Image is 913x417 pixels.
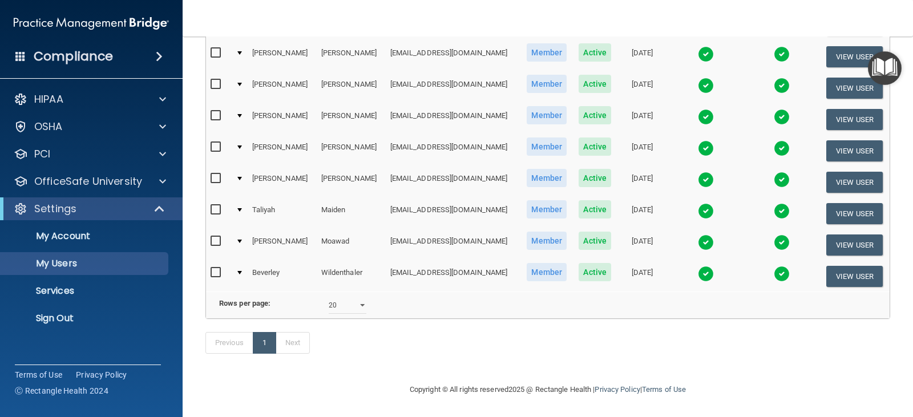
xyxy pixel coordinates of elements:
button: Open Resource Center [868,51,902,85]
img: tick.e7d51cea.svg [774,78,790,94]
p: PCI [34,147,50,161]
p: My Account [7,230,163,242]
img: tick.e7d51cea.svg [698,78,714,94]
img: tick.e7d51cea.svg [698,109,714,125]
td: [PERSON_NAME] [248,135,317,167]
td: [EMAIL_ADDRESS][DOMAIN_NAME] [386,229,521,261]
td: [DATE] [617,135,668,167]
span: Member [527,263,567,281]
h4: Compliance [34,48,113,64]
span: Member [527,232,567,250]
button: View User [826,78,883,99]
td: [EMAIL_ADDRESS][DOMAIN_NAME] [386,41,521,72]
div: Copyright © All rights reserved 2025 @ Rectangle Health | | [340,371,756,408]
span: Active [579,106,611,124]
img: tick.e7d51cea.svg [698,234,714,250]
td: [PERSON_NAME] [317,104,386,135]
a: 1 [253,332,276,354]
span: Active [579,137,611,156]
td: [DATE] [617,104,668,135]
a: Next [276,332,310,354]
td: [PERSON_NAME] [317,135,386,167]
span: Active [579,263,611,281]
img: tick.e7d51cea.svg [698,172,714,188]
img: tick.e7d51cea.svg [698,140,714,156]
td: [DATE] [617,229,668,261]
button: View User [826,172,883,193]
img: tick.e7d51cea.svg [698,266,714,282]
p: HIPAA [34,92,63,106]
a: Privacy Policy [595,385,640,394]
p: OfficeSafe University [34,175,142,188]
b: Rows per page: [219,299,270,307]
p: Services [7,285,163,297]
img: tick.e7d51cea.svg [774,234,790,250]
a: PCI [14,147,166,161]
img: tick.e7d51cea.svg [774,266,790,282]
span: Member [527,75,567,93]
a: Previous [205,332,253,354]
img: tick.e7d51cea.svg [774,172,790,188]
td: [PERSON_NAME] [248,104,317,135]
button: View User [826,266,883,287]
span: Member [527,200,567,218]
a: Settings [14,202,165,216]
td: [DATE] [617,261,668,292]
td: [DATE] [617,167,668,198]
td: Taliyah [248,198,317,229]
td: Moawad [317,229,386,261]
button: View User [826,234,883,256]
span: Member [527,169,567,187]
a: OfficeSafe University [14,175,166,188]
td: [PERSON_NAME] [248,167,317,198]
button: View User [826,140,883,161]
img: PMB logo [14,12,169,35]
span: Active [579,75,611,93]
img: tick.e7d51cea.svg [698,203,714,219]
td: [PERSON_NAME] [317,41,386,72]
img: tick.e7d51cea.svg [774,109,790,125]
td: [DATE] [617,72,668,104]
td: [PERSON_NAME] [248,41,317,72]
p: Settings [34,202,76,216]
td: [EMAIL_ADDRESS][DOMAIN_NAME] [386,104,521,135]
td: [PERSON_NAME] [317,167,386,198]
a: Privacy Policy [76,369,127,380]
td: [EMAIL_ADDRESS][DOMAIN_NAME] [386,261,521,292]
span: Active [579,43,611,62]
td: [PERSON_NAME] [317,72,386,104]
button: View User [826,46,883,67]
span: Member [527,137,567,156]
td: Beverley [248,261,317,292]
p: My Users [7,258,163,269]
iframe: Drift Widget Chat Controller [716,341,899,387]
td: [PERSON_NAME] [248,72,317,104]
td: [PERSON_NAME] [248,229,317,261]
td: [EMAIL_ADDRESS][DOMAIN_NAME] [386,72,521,104]
span: Active [579,169,611,187]
td: Maiden [317,198,386,229]
button: View User [826,203,883,224]
td: [DATE] [617,41,668,72]
span: Ⓒ Rectangle Health 2024 [15,385,108,396]
button: View User [826,109,883,130]
a: HIPAA [14,92,166,106]
td: [EMAIL_ADDRESS][DOMAIN_NAME] [386,135,521,167]
a: OSHA [14,120,166,133]
td: [DATE] [617,198,668,229]
img: tick.e7d51cea.svg [698,46,714,62]
img: tick.e7d51cea.svg [774,203,790,219]
span: Member [527,106,567,124]
p: OSHA [34,120,63,133]
img: tick.e7d51cea.svg [774,140,790,156]
span: Member [527,43,567,62]
a: Terms of Use [15,369,62,380]
span: Active [579,200,611,218]
td: Wildenthaler [317,261,386,292]
td: [EMAIL_ADDRESS][DOMAIN_NAME] [386,167,521,198]
p: Sign Out [7,313,163,324]
a: Terms of Use [642,385,686,394]
img: tick.e7d51cea.svg [774,46,790,62]
span: Active [579,232,611,250]
td: [EMAIL_ADDRESS][DOMAIN_NAME] [386,198,521,229]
